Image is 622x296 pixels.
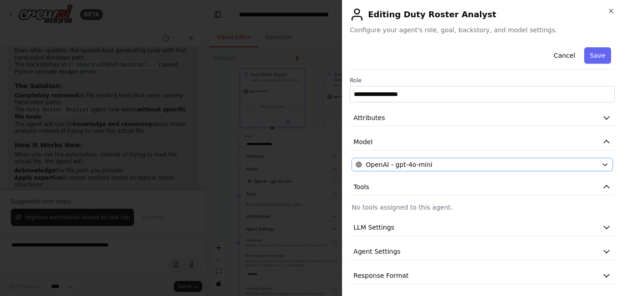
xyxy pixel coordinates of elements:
[585,47,611,64] button: Save
[350,25,615,35] span: Configure your agent's role, goal, backstory, and model settings.
[350,7,615,22] h2: Editing Duty Roster Analyst
[350,267,615,284] button: Response Format
[350,219,615,236] button: LLM Settings
[353,137,372,146] span: Model
[366,160,432,169] span: OpenAI - gpt-4o-mini
[350,110,615,126] button: Attributes
[350,77,615,84] label: Role
[350,179,615,196] button: Tools
[353,182,369,191] span: Tools
[350,134,615,151] button: Model
[352,203,613,212] p: No tools assigned to this agent.
[353,247,400,256] span: Agent Settings
[352,158,613,171] button: OpenAI - gpt-4o-mini
[350,243,615,260] button: Agent Settings
[548,47,581,64] button: Cancel
[353,113,385,122] span: Attributes
[353,223,394,232] span: LLM Settings
[353,271,408,280] span: Response Format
